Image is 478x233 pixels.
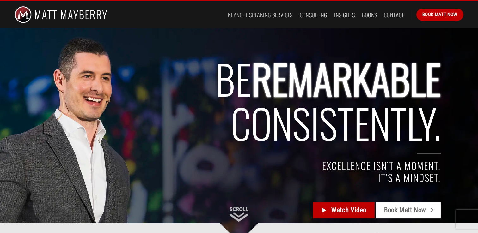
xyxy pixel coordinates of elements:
[65,57,441,145] h2: BE
[65,172,441,183] h4: IT’S A MINDSET.
[251,49,441,108] span: REMARKABLE
[334,9,355,21] a: Insights
[422,11,457,18] span: Book Matt Now
[300,9,328,21] a: Consulting
[65,160,441,172] h4: EXCELLENCE ISN’T A MOMENT.
[228,9,292,21] a: Keynote Speaking Services
[362,9,377,21] a: Books
[331,205,366,216] span: Watch Video
[15,1,107,28] img: Matt Mayberry
[384,9,404,21] a: Contact
[231,93,441,152] span: Consistently.
[376,202,440,219] a: Book Matt Now
[230,207,248,222] img: Scroll Down
[416,9,463,21] a: Book Matt Now
[384,205,426,216] span: Book Matt Now
[313,202,375,219] a: Watch Video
